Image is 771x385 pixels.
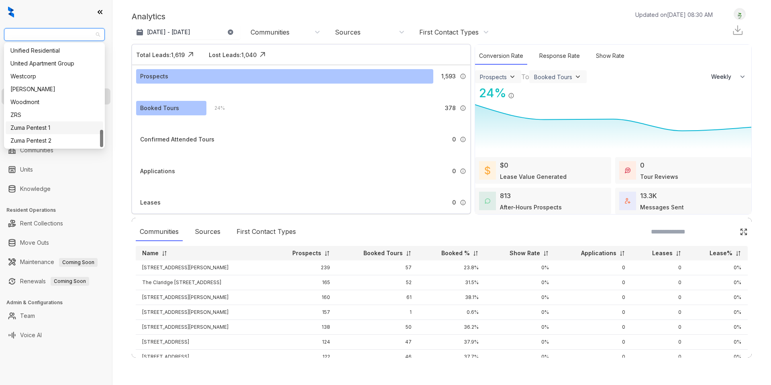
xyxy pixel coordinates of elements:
[500,191,511,201] div: 813
[2,254,110,270] li: Maintenance
[136,260,269,275] td: [STREET_ADDRESS][PERSON_NAME]
[688,320,748,335] td: 0%
[500,172,567,181] div: Lease Value Generated
[688,335,748,350] td: 0%
[2,162,110,178] li: Units
[723,228,730,235] img: SearchIcon
[2,308,110,324] li: Team
[711,73,736,81] span: Weekly
[335,28,361,37] div: Sources
[460,105,466,111] img: Info
[140,198,161,207] div: Leases
[2,88,110,104] li: Leasing
[10,46,98,55] div: Unified Residential
[508,92,514,99] img: Info
[732,24,744,36] img: Download
[20,308,35,324] a: Team
[10,136,98,145] div: Zuma Pentest 2
[619,250,625,256] img: sorting
[485,260,555,275] td: 0%
[269,290,337,305] td: 160
[6,44,103,57] div: Unified Residential
[2,54,110,70] li: Leads
[473,250,479,256] img: sorting
[485,290,555,305] td: 0%
[6,207,112,214] h3: Resident Operations
[10,59,98,68] div: United Apartment Group
[20,181,51,197] a: Knowledge
[20,327,42,343] a: Voice AI
[6,121,103,134] div: Zuma Pentest 1
[337,290,418,305] td: 61
[632,305,688,320] td: 0
[441,72,456,81] span: 1,593
[10,85,98,94] div: [PERSON_NAME]
[635,10,713,19] p: Updated on [DATE] 08:30 AM
[688,305,748,320] td: 0%
[485,275,555,290] td: 0%
[337,305,418,320] td: 1
[337,275,418,290] td: 52
[632,290,688,305] td: 0
[555,320,632,335] td: 0
[132,10,165,23] p: Analytics
[2,235,110,251] li: Move Outs
[20,235,49,251] a: Move Outs
[51,277,89,286] span: Coming Soon
[20,273,89,289] a: RenewalsComing Soon
[475,47,527,65] div: Conversion Rate
[6,70,103,83] div: Westcorp
[521,72,529,82] div: To
[269,335,337,350] td: 124
[6,299,112,306] h3: Admin & Configurations
[269,275,337,290] td: 165
[418,350,485,365] td: 37.7%
[592,47,628,65] div: Show Rate
[555,290,632,305] td: 0
[475,84,506,102] div: 24 %
[136,51,185,59] div: Total Leads: 1,619
[136,275,269,290] td: The Claridge [STREET_ADDRESS]
[735,250,741,256] img: sorting
[251,28,290,37] div: Communities
[406,250,412,256] img: sorting
[136,223,183,241] div: Communities
[418,320,485,335] td: 36.2%
[20,162,33,178] a: Units
[269,260,337,275] td: 239
[269,305,337,320] td: 157
[10,98,98,106] div: Woodmont
[269,350,337,365] td: 122
[20,215,63,231] a: Rent Collections
[2,215,110,231] li: Rent Collections
[485,198,490,204] img: AfterHoursConversations
[6,96,103,109] div: Woodmont
[6,109,103,121] div: ZRS
[140,72,168,81] div: Prospects
[485,305,555,320] td: 0%
[292,249,321,257] p: Prospects
[136,335,269,350] td: [STREET_ADDRESS]
[500,203,562,211] div: After-Hours Prospects
[418,260,485,275] td: 23.8%
[688,275,748,290] td: 0%
[485,166,490,175] img: LeaseValue
[581,249,616,257] p: Applications
[460,73,466,80] img: Info
[452,198,456,207] span: 0
[534,74,572,80] div: Booked Tours
[206,104,225,113] div: 24 %
[363,249,403,257] p: Booked Tours
[161,250,167,256] img: sorting
[555,275,632,290] td: 0
[418,335,485,350] td: 37.9%
[625,198,630,204] img: TotalFum
[508,73,516,81] img: ViewFilterArrow
[10,111,98,119] div: ZRS
[6,57,103,70] div: United Apartment Group
[257,49,269,61] img: Click Icon
[9,29,100,41] span: SfRent
[652,249,673,257] p: Leases
[441,249,470,257] p: Booked %
[632,335,688,350] td: 0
